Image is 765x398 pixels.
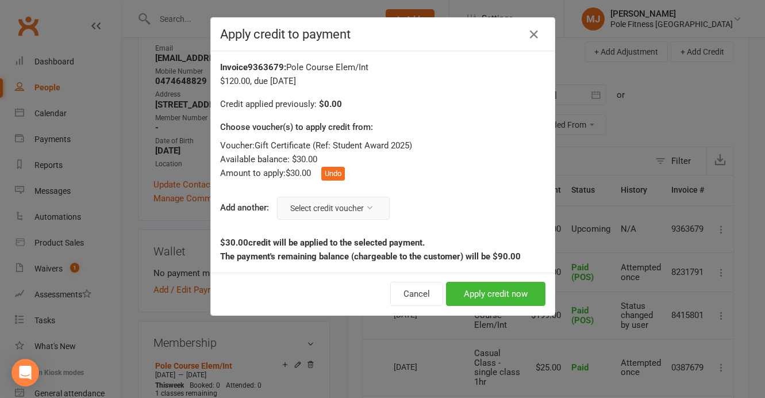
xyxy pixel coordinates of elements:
[220,27,545,41] h4: Apply credit to payment
[220,60,545,88] div: Pole Course Elem/Int $120.00 , due [DATE]
[220,201,269,215] label: Add another:
[277,197,390,220] button: Select credit voucher
[525,25,543,44] a: Close
[220,120,373,134] label: Choose voucher(s) to apply credit from:
[220,97,545,111] div: Credit applied previously:
[319,99,342,109] strong: $0.00
[220,238,521,262] strong: $30.00 credit will be applied to the selected payment. The payment's remaining balance (chargeabl...
[446,282,545,306] button: Apply credit now
[220,139,545,181] div: Voucher: Gift Certificate (Ref: Student Award 2025) Available balance: $30.00 Amount to apply: $3...
[321,167,345,181] button: Undo
[390,282,443,306] button: Cancel
[220,62,286,72] strong: Invoice 9363679 :
[11,359,39,386] div: Open Intercom Messenger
